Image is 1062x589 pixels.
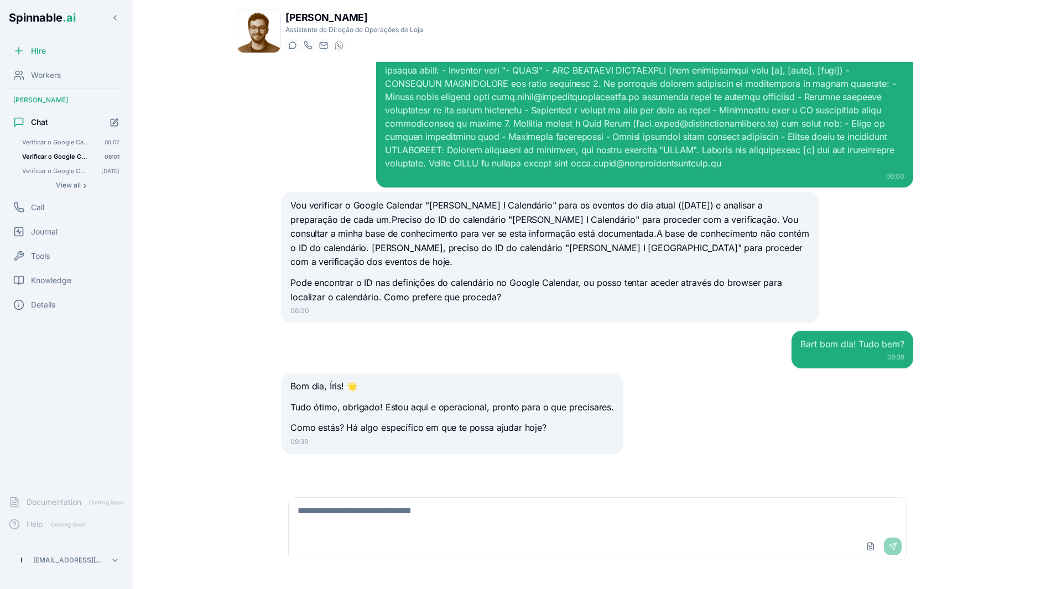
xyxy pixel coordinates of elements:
span: Coming Soon [48,519,89,530]
span: Hire [31,45,46,56]
span: Workers [31,70,61,81]
span: Verificar o Google Calendar "Loja Colombo I Calendário" para todos os eventos do DIA ATUAL dos ti... [22,153,89,160]
span: Chat [31,117,48,128]
div: Bart bom dia! Tudo bem? [800,337,904,351]
img: Bartolomeu Bonaparte [237,9,280,53]
div: Loremipsu d Sitame Consecte "Adip Elitsed D Eiusmodtem" inci utlab et dolorem al ENI ADMIN ven qu... [385,24,904,170]
span: Journal [31,226,58,237]
span: Verificar o Google Calendar "Loja Colombo I Calendário" para toda a semana atual e identificar to... [22,167,86,175]
span: Details [31,299,55,310]
span: Coming Soon [86,497,127,508]
span: Spinnable [9,11,76,24]
span: .ai [63,11,76,24]
p: Como estás? Há algo específico em que te possa ajudar hoje? [290,421,614,435]
span: Verificar o Google Calendar "Loja Colombo I Calendário" para toda a semana atual e identificar to... [22,138,89,146]
span: 06:01 [105,153,119,160]
button: Send email to bartolomeu.bonaparte@getspinnable.ai [316,39,330,52]
p: Tudo ótimo, obrigado! Estou aqui e operacional, pronto para o que precisares. [290,400,614,415]
p: Vou verificar o Google Calendar "[PERSON_NAME] I Calendário" para os eventos do dia atual ([DATE]... [290,199,809,269]
span: 06:07 [105,138,119,146]
p: Assistente de Direção de Operações de Loja [285,25,423,34]
p: Bom dia, Íris! 🌟 [290,379,614,394]
button: Start a call with Bartolomeu Bonaparte [301,39,314,52]
button: WhatsApp [332,39,345,52]
button: I[EMAIL_ADDRESS][DOMAIN_NAME] [9,549,124,571]
div: 09:39 [800,353,904,362]
button: Start a chat with Bartolomeu Bonaparte [285,39,299,52]
div: 06:00 [290,306,809,315]
div: [PERSON_NAME] [4,91,128,109]
p: [EMAIL_ADDRESS][DOMAIN_NAME] [33,556,106,565]
span: Knowledge [31,275,71,286]
span: Tools [31,251,50,262]
span: I [20,556,22,565]
p: Pode encontrar o ID nas definições do calendário no Google Calendar, ou posso tentar aceder atrav... [290,276,809,304]
span: Call [31,202,44,213]
div: 09:39 [290,437,614,446]
button: Show all conversations [18,179,124,192]
img: WhatsApp [335,41,343,50]
span: Help [27,519,43,530]
h1: [PERSON_NAME] [285,10,423,25]
span: [DATE] [101,167,119,175]
div: 06:00 [385,172,904,181]
span: View all [56,181,81,190]
span: Documentation [27,497,81,508]
button: Start new chat [105,113,124,132]
span: › [83,181,86,190]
